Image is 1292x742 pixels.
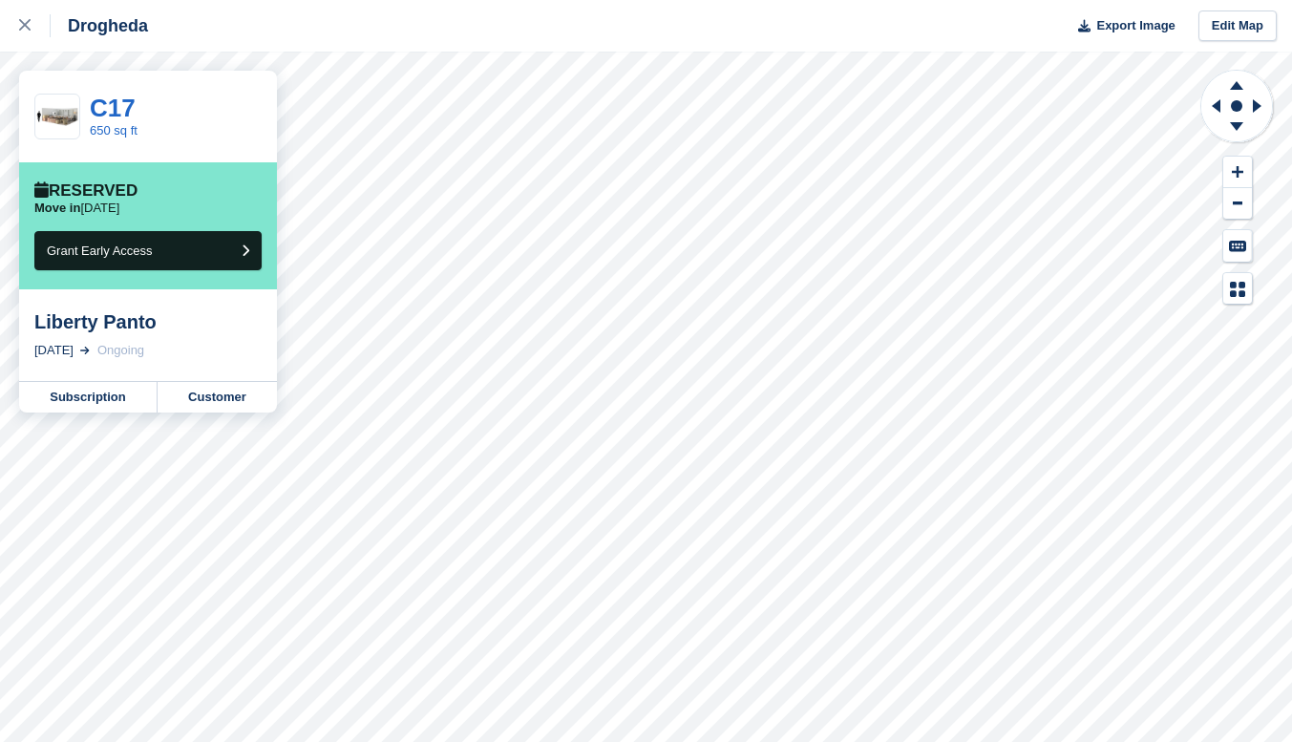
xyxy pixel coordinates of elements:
a: Subscription [19,382,158,413]
span: Grant Early Access [47,244,153,258]
p: [DATE] [34,201,119,216]
button: Export Image [1067,11,1176,42]
div: Reserved [34,181,138,201]
a: Customer [158,382,277,413]
img: 1000-sqft-unit.jpg [35,100,79,134]
button: Zoom Out [1223,188,1252,220]
button: Keyboard Shortcuts [1223,230,1252,262]
span: Export Image [1096,16,1175,35]
a: 650 sq ft [90,123,138,138]
div: [DATE] [34,341,74,360]
button: Map Legend [1223,273,1252,305]
a: Edit Map [1198,11,1277,42]
div: Liberty Panto [34,310,262,333]
div: Ongoing [97,341,144,360]
button: Zoom In [1223,157,1252,188]
span: Move in [34,201,80,215]
button: Grant Early Access [34,231,262,270]
a: C17 [90,94,136,122]
div: Drogheda [51,14,148,37]
img: arrow-right-light-icn-cde0832a797a2874e46488d9cf13f60e5c3a73dbe684e267c42b8395dfbc2abf.svg [80,347,90,354]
